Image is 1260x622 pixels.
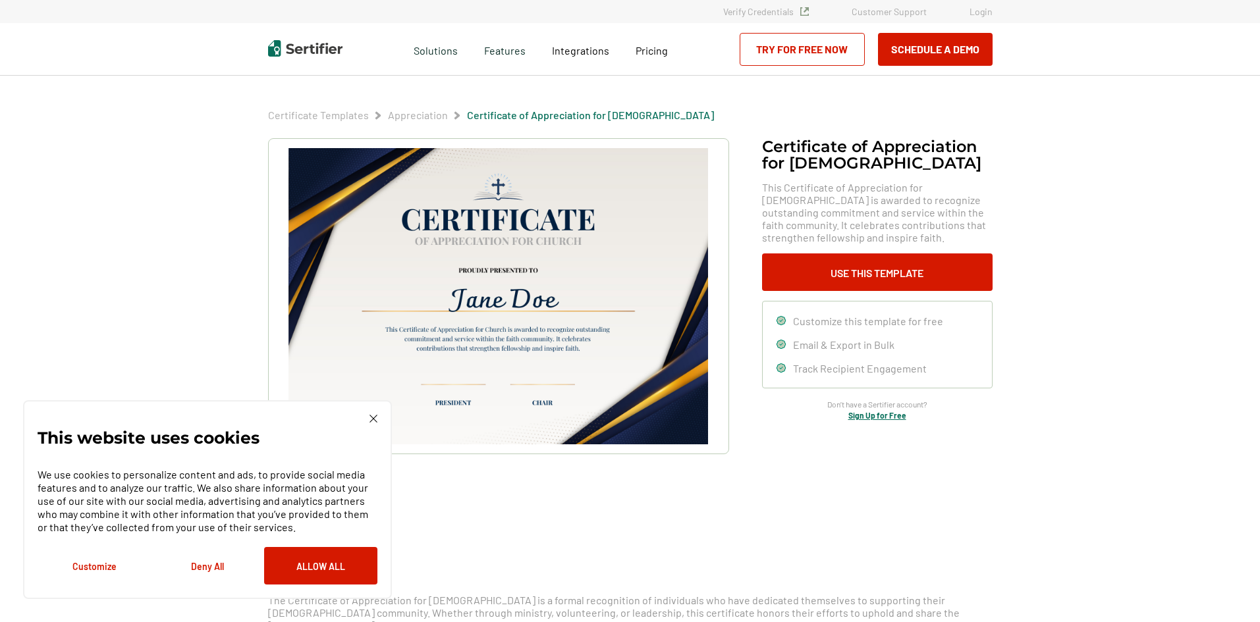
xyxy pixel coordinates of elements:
iframe: Chat Widget [1194,559,1260,622]
span: Don’t have a Sertifier account? [827,398,927,411]
a: Sign Up for Free [848,411,906,420]
span: Track Recipient Engagement [793,362,927,375]
a: Certificate Templates [268,109,369,121]
span: Solutions [414,41,458,57]
img: Sertifier | Digital Credentialing Platform [268,40,342,57]
a: Try for Free Now [740,33,865,66]
a: Pricing [636,41,668,57]
span: Integrations [552,44,609,57]
span: Pricing [636,44,668,57]
div: Breadcrumb [268,109,714,122]
button: Use This Template [762,253,993,291]
img: Verified [800,7,809,16]
span: This Certificate of Appreciation for [DEMOGRAPHIC_DATA] is awarded to recognize outstanding commi... [762,181,993,244]
button: Deny All [151,547,264,584]
span: Customize this template for free [793,315,943,327]
a: Customer Support [852,6,927,17]
a: Integrations [552,41,609,57]
button: Customize [38,547,151,584]
img: Certificate of Appreciation for Church​ [288,148,707,444]
a: Verify Credentials [723,6,809,17]
a: Login [970,6,993,17]
span: Features [484,41,526,57]
a: Certificate of Appreciation for [DEMOGRAPHIC_DATA]​ [467,109,714,121]
a: Appreciation [388,109,448,121]
h1: Certificate of Appreciation for [DEMOGRAPHIC_DATA]​ [762,138,993,171]
button: Allow All [264,547,377,584]
span: Appreciation [388,109,448,122]
p: We use cookies to personalize content and ads, to provide social media features and to analyze ou... [38,468,377,534]
span: Email & Export in Bulk [793,338,894,351]
span: Certificate Templates [268,109,369,122]
button: Schedule a Demo [878,33,993,66]
img: Cookie Popup Close [370,415,377,423]
span: Certificate of Appreciation for [DEMOGRAPHIC_DATA]​ [467,109,714,122]
p: This website uses cookies [38,431,260,444]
